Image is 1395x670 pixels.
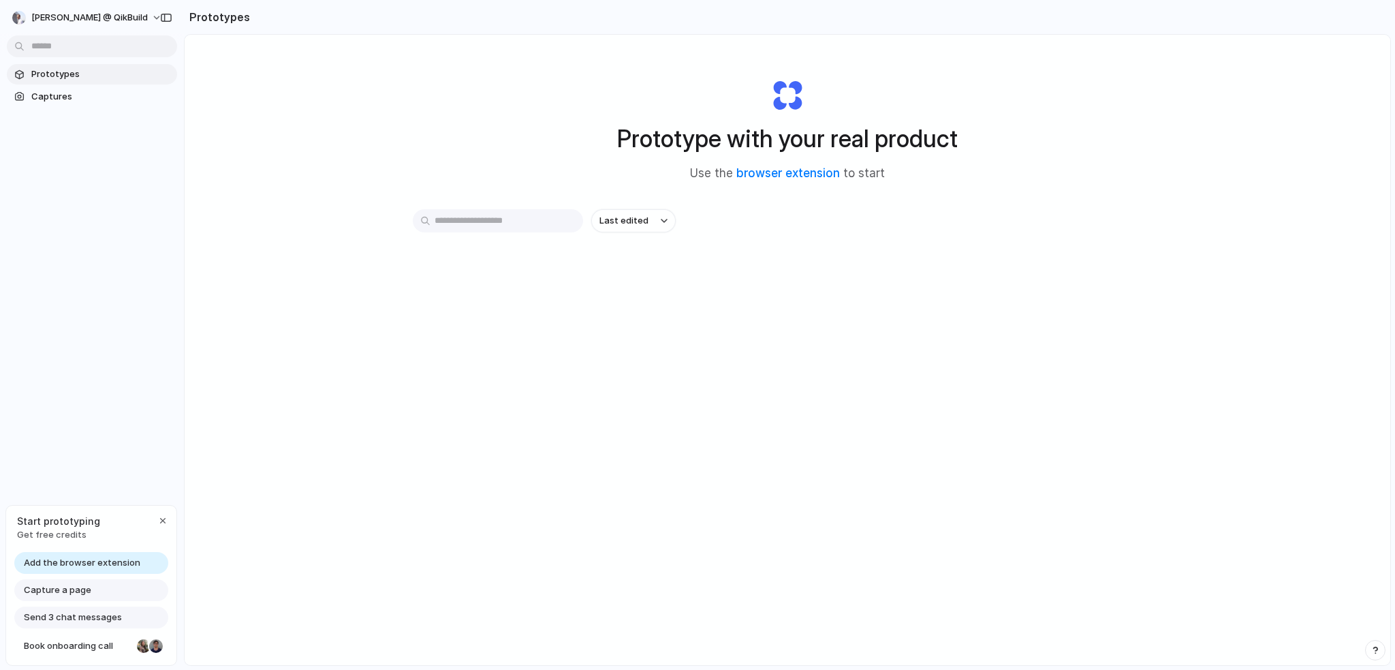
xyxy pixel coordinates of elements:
a: Book onboarding call [14,635,168,657]
a: Captures [7,87,177,107]
span: Send 3 chat messages [24,611,122,624]
span: Capture a page [24,583,91,597]
button: Last edited [591,209,676,232]
button: [PERSON_NAME] @ QikBuild [7,7,169,29]
a: Add the browser extension [14,552,168,574]
span: Get free credits [17,528,100,542]
a: Prototypes [7,64,177,85]
span: Captures [31,90,172,104]
span: [PERSON_NAME] @ QikBuild [31,11,148,25]
div: Nicole Kubica [136,638,152,654]
h1: Prototype with your real product [617,121,958,157]
span: Prototypes [31,67,172,81]
h2: Prototypes [184,9,250,25]
span: Start prototyping [17,514,100,528]
span: Book onboarding call [24,639,131,653]
span: Add the browser extension [24,556,140,570]
span: Use the to start [690,165,885,183]
a: browser extension [736,166,840,180]
span: Last edited [599,214,648,228]
div: Christian Iacullo [148,638,164,654]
